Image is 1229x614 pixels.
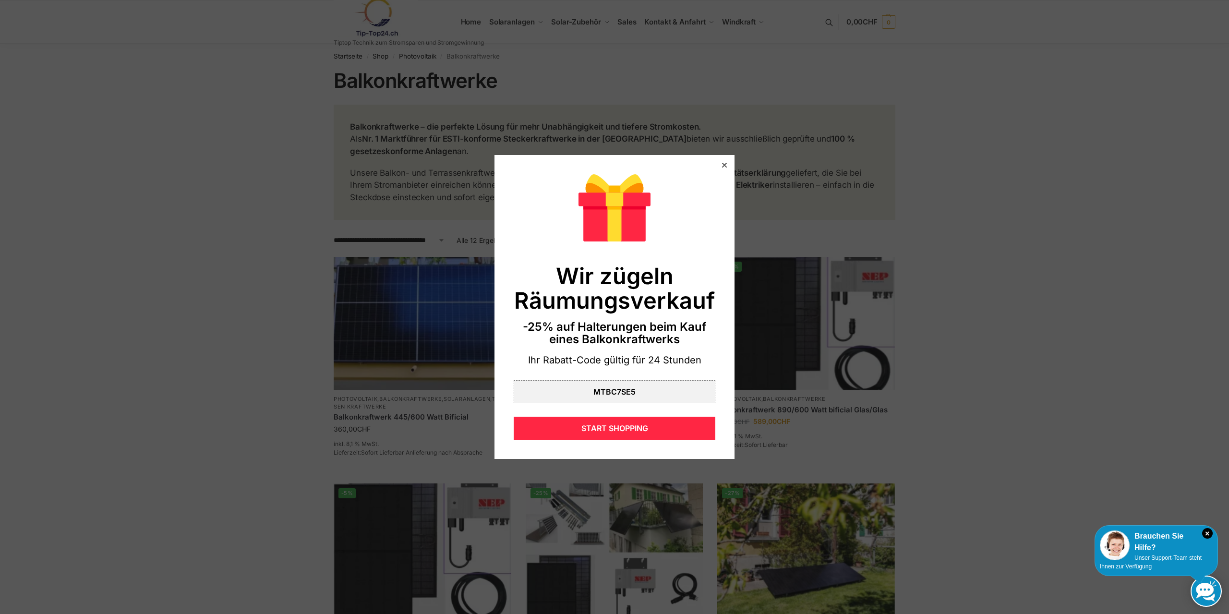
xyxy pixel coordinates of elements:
div: Ihr Rabatt-Code gültig für 24 Stunden [514,354,715,367]
div: MTBC7SE5 [593,388,636,396]
div: Brauchen Sie Hilfe? [1100,530,1213,554]
div: MTBC7SE5 [514,380,715,403]
div: -25% auf Halterungen beim Kauf eines Balkonkraftwerks [514,321,715,346]
div: Wir zügeln Räumungsverkauf [514,264,715,313]
div: START SHOPPING [514,417,715,440]
img: Customer service [1100,530,1130,560]
span: Unser Support-Team steht Ihnen zur Verfügung [1100,554,1202,570]
i: Schließen [1202,528,1213,539]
